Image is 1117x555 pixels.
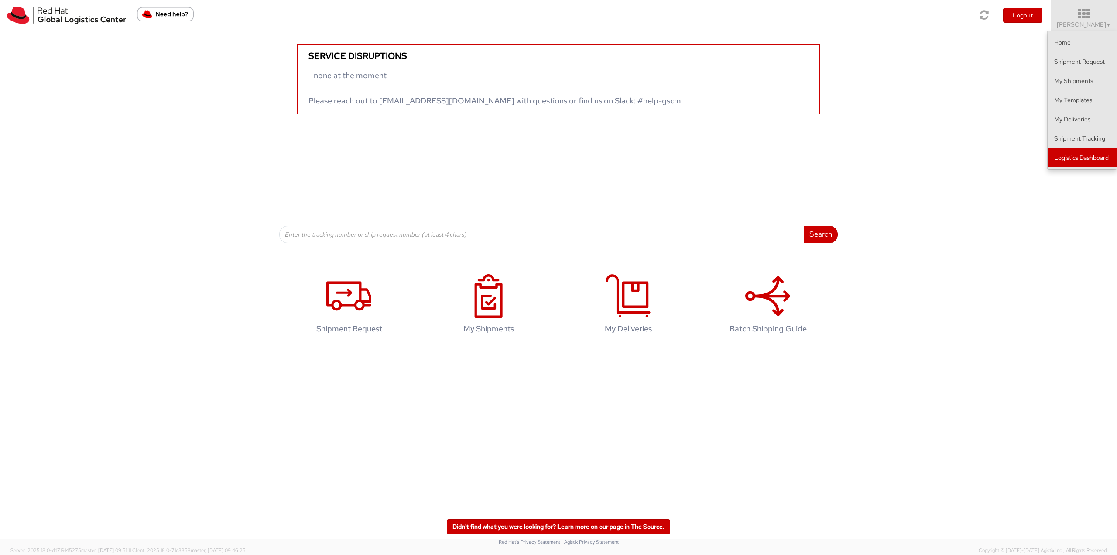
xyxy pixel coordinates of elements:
button: Need help? [137,7,194,21]
a: Shipment Tracking [1048,129,1117,148]
a: Service disruptions - none at the moment Please reach out to [EMAIL_ADDRESS][DOMAIN_NAME] with qu... [297,44,820,114]
a: My Templates [1048,90,1117,110]
span: Copyright © [DATE]-[DATE] Agistix Inc., All Rights Reserved [979,547,1107,554]
img: rh-logistics-00dfa346123c4ec078e1.svg [7,7,126,24]
a: My Deliveries [1048,110,1117,129]
a: Didn't find what you were looking for? Learn more on our page in The Source. [447,519,670,534]
span: ▼ [1106,21,1111,28]
a: My Shipments [1048,71,1117,90]
button: Logout [1003,8,1042,23]
a: My Deliveries [563,265,694,347]
span: Client: 2025.18.0-71d3358 [132,547,246,553]
a: My Shipments [423,265,554,347]
a: Red Hat's Privacy Statement [499,539,560,545]
h4: Shipment Request [293,324,405,333]
h4: My Shipments [432,324,545,333]
a: | Agistix Privacy Statement [562,539,619,545]
a: Shipment Request [284,265,415,347]
h4: My Deliveries [572,324,685,333]
input: Enter the tracking number or ship request number (at least 4 chars) [279,226,804,243]
a: Home [1048,33,1117,52]
a: Batch Shipping Guide [702,265,833,347]
span: [PERSON_NAME] [1057,21,1111,28]
span: - none at the moment Please reach out to [EMAIL_ADDRESS][DOMAIN_NAME] with questions or find us o... [308,70,681,106]
button: Search [804,226,838,243]
h4: Batch Shipping Guide [712,324,824,333]
a: Logistics Dashboard [1048,148,1117,167]
h5: Service disruptions [308,51,809,61]
span: Server: 2025.18.0-dd719145275 [10,547,131,553]
span: master, [DATE] 09:46:25 [191,547,246,553]
span: master, [DATE] 09:51:11 [81,547,131,553]
a: Shipment Request [1048,52,1117,71]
